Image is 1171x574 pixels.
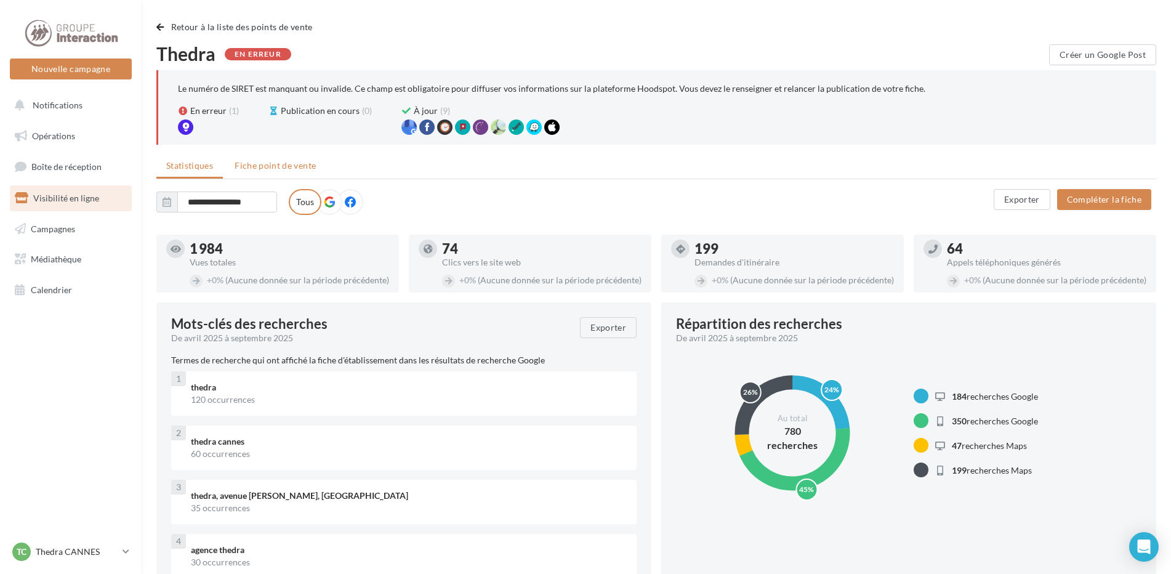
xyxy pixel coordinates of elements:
button: Compléter la fiche [1057,189,1151,210]
p: Le numéro de SIRET est manquant ou invalide. Ce champ est obligatoire pour diffuser vos informati... [178,83,925,94]
div: 35 occurrences [191,502,627,514]
span: Visibilité en ligne [33,193,99,203]
span: En erreur [190,105,227,117]
a: Médiathèque [7,246,134,272]
span: Fiche point de vente [235,160,316,171]
a: Boîte de réception [7,153,134,180]
div: 74 [442,242,642,256]
span: recherches Google [952,416,1038,426]
span: 47 [952,440,962,451]
span: (0) [362,105,372,117]
span: 0% [207,275,223,285]
span: (Aucune donnée sur la période précédente) [983,275,1146,285]
span: Mots-clés des recherches [171,317,328,331]
span: (Aucune donnée sur la période précédente) [730,275,894,285]
a: Compléter la fiche [1052,193,1156,204]
div: Open Intercom Messenger [1129,532,1159,562]
button: Retour à la liste des points de vente [156,20,318,34]
a: Calendrier [7,277,134,303]
span: TC [17,546,26,558]
div: thedra cannes [191,435,627,448]
span: recherches Maps [952,440,1027,451]
button: Notifications [7,92,129,118]
div: Appels téléphoniques générés [947,258,1146,267]
span: À jour [414,105,438,117]
div: agence thedra [191,544,627,556]
a: Campagnes [7,216,134,242]
span: Boîte de réception [31,161,102,172]
span: (1) [229,105,239,117]
span: 0% [964,275,981,285]
div: Vues totales [190,258,389,267]
span: 350 [952,416,967,426]
button: Exporter [580,317,637,338]
button: Exporter [994,189,1050,210]
span: recherches Google [952,391,1038,402]
div: 3 [171,480,186,495]
span: Calendrier [31,285,72,295]
span: recherches Maps [952,465,1032,475]
div: 30 occurrences [191,556,627,568]
span: (9) [440,105,450,117]
span: Campagnes [31,223,75,233]
span: 184 [952,391,967,402]
span: + [964,275,969,285]
div: En erreur [225,48,291,60]
div: Clics vers le site web [442,258,642,267]
div: thedra, avenue [PERSON_NAME], [GEOGRAPHIC_DATA] [191,490,627,502]
a: Opérations [7,123,134,149]
button: Créer un Google Post [1049,44,1156,65]
button: Nouvelle campagne [10,59,132,79]
div: Répartition des recherches [676,317,842,331]
div: 1 [171,371,186,386]
div: thedra [191,381,627,394]
span: (Aucune donnée sur la période précédente) [478,275,642,285]
div: 4 [171,534,186,549]
div: De avril 2025 à septembre 2025 [171,332,570,344]
div: Demandes d'itinéraire [694,258,894,267]
div: De avril 2025 à septembre 2025 [676,332,1132,344]
span: Notifications [33,100,82,110]
span: + [712,275,717,285]
a: Visibilité en ligne [7,185,134,211]
span: (Aucune donnée sur la période précédente) [225,275,389,285]
span: Publication en cours [281,105,360,117]
span: Retour à la liste des points de vente [171,22,313,32]
span: + [459,275,464,285]
span: 199 [952,465,967,475]
span: 0% [459,275,476,285]
div: 64 [947,242,1146,256]
p: Thedra CANNES [36,546,118,558]
p: Termes de recherche qui ont affiché la fiche d'établissement dans les résultats de recherche Google [171,354,637,366]
div: 1 984 [190,242,389,256]
span: Médiathèque [31,254,81,264]
div: 120 occurrences [191,394,627,406]
span: 0% [712,275,728,285]
div: 60 occurrences [191,448,627,460]
span: Thedra [156,44,215,63]
div: 2 [171,426,186,440]
span: Opérations [32,131,75,141]
div: 199 [694,242,894,256]
span: + [207,275,212,285]
label: Tous [289,189,321,215]
a: TC Thedra CANNES [10,540,132,564]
